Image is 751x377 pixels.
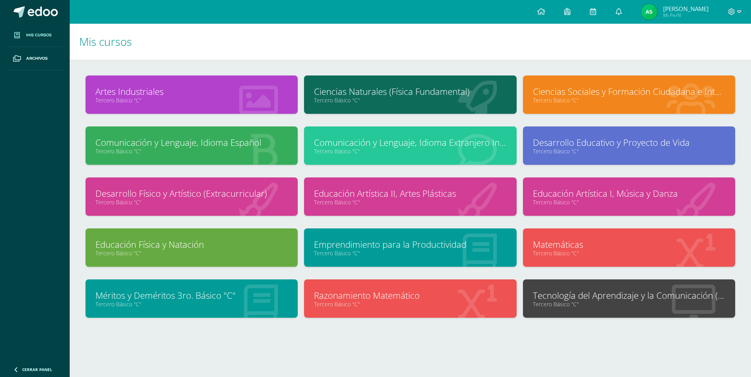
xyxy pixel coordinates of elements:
a: Ciencias Sociales y Formación Ciudadana e Interculturalidad [533,85,725,98]
span: Mis cursos [79,34,132,49]
a: Razonamiento Matemático [314,289,506,302]
a: Ciencias Naturales (Física Fundamental) [314,85,506,98]
a: Tercero Básico "C" [314,300,506,308]
a: Tercero Básico "C" [314,249,506,257]
a: Tecnología del Aprendizaje y la Comunicación (TIC) [533,289,725,302]
span: Mis cursos [26,32,51,38]
a: Tercero Básico "C" [533,96,725,104]
span: [PERSON_NAME] [663,5,709,13]
a: Tercero Básico "C" [533,198,725,206]
a: Educación Artística I, Música y Danza [533,187,725,200]
a: Tercero Básico "C" [314,198,506,206]
span: Mi Perfil [663,12,709,19]
a: Tercero Básico "C" [533,300,725,308]
a: Tercero Básico "C" [95,249,288,257]
a: Emprendimiento para la Productividad [314,238,506,251]
a: Tercero Básico "C" [533,147,725,155]
a: Mis cursos [6,24,63,47]
a: Archivos [6,47,63,70]
span: Archivos [26,55,48,62]
a: Tercero Básico "C" [95,300,288,308]
a: Tercero Básico "C" [95,96,288,104]
a: Matemáticas [533,238,725,251]
a: Desarrollo Educativo y Proyecto de Vida [533,136,725,149]
a: Tercero Básico "C" [533,249,725,257]
a: Tercero Básico "C" [95,198,288,206]
a: Educación Física y Natación [95,238,288,251]
img: 73aea821b6174ef4cf1eb4de491d9f6e.png [641,4,657,20]
a: Artes Industriales [95,85,288,98]
a: Méritos y Deméritos 3ro. Básico "C" [95,289,288,302]
a: Comunicación y Lenguaje, Idioma Extranjero Inglés [314,136,506,149]
a: Comunicación y Lenguaje, Idioma Español [95,136,288,149]
a: Desarrollo Físico y Artístico (Extracurricular) [95,187,288,200]
span: Cerrar panel [22,367,52,372]
a: Tercero Básico "C" [314,147,506,155]
a: Tercero Básico "C" [314,96,506,104]
a: Educación Artística II, Artes Plásticas [314,187,506,200]
a: Tercero Básico "C" [95,147,288,155]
